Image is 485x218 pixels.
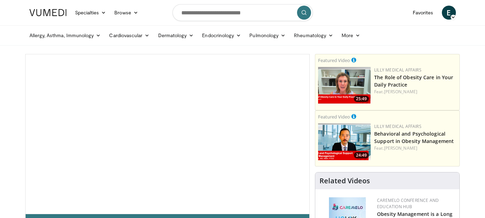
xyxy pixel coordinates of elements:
a: More [337,28,364,42]
a: Behavioral and Psychological Support in Obesity Management [374,130,454,144]
a: Cardiovascular [105,28,154,42]
small: Featured Video [318,114,350,120]
a: [PERSON_NAME] [384,89,417,95]
a: Endocrinology [198,28,245,42]
div: Feat. [374,89,457,95]
a: The Role of Obesity Care in Your Daily Practice [374,74,453,88]
input: Search topics, interventions [173,4,313,21]
a: 24:49 [318,123,371,160]
img: VuMedi Logo [29,9,67,16]
a: Allergy, Asthma, Immunology [25,28,105,42]
a: Pulmonology [245,28,290,42]
a: Lilly Medical Affairs [374,67,422,73]
a: Rheumatology [290,28,337,42]
h4: Related Videos [319,177,370,185]
div: Feat. [374,145,457,151]
a: Favorites [409,6,438,20]
a: E [442,6,456,20]
a: Browse [110,6,142,20]
a: Lilly Medical Affairs [374,123,422,129]
a: CaReMeLO Conference and Education Hub [377,197,439,210]
small: Featured Video [318,57,350,63]
img: e1208b6b-349f-4914-9dd7-f97803bdbf1d.png.150x105_q85_crop-smart_upscale.png [318,67,371,104]
a: Dermatology [154,28,198,42]
video-js: Video Player [26,54,310,214]
img: ba3304f6-7838-4e41-9c0f-2e31ebde6754.png.150x105_q85_crop-smart_upscale.png [318,123,371,160]
a: 25:49 [318,67,371,104]
a: [PERSON_NAME] [384,145,417,151]
span: 25:49 [354,96,369,102]
span: 24:49 [354,152,369,158]
a: Specialties [71,6,110,20]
